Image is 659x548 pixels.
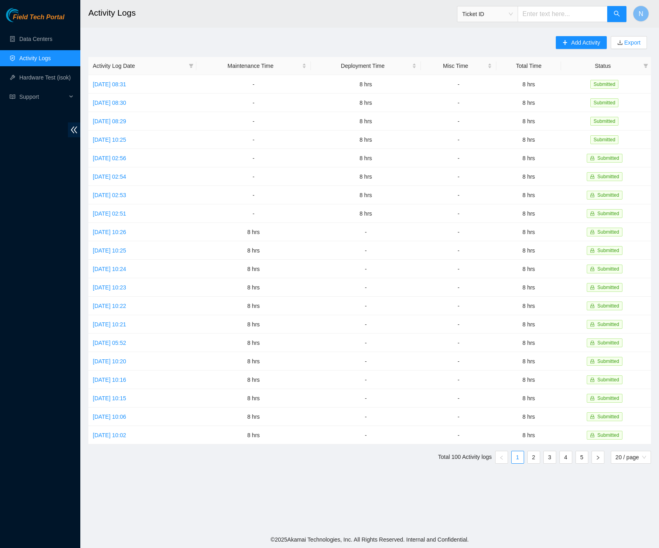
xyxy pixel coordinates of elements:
td: 8 hrs [196,407,311,426]
td: - [421,297,496,315]
td: - [421,149,496,167]
span: lock [590,322,595,327]
td: - [311,223,421,241]
span: lock [590,433,595,438]
td: - [421,334,496,352]
span: 20 / page [616,451,646,463]
a: 5 [576,451,588,463]
td: 8 hrs [196,278,311,297]
span: lock [590,396,595,401]
td: 8 hrs [496,75,561,94]
td: 8 hrs [496,112,561,130]
a: [DATE] 05:52 [93,340,126,346]
a: [DATE] 10:20 [93,358,126,365]
td: 8 hrs [496,315,561,334]
td: - [421,204,496,223]
span: lock [590,285,595,290]
span: Submitted [598,266,619,272]
button: N [633,6,649,22]
li: 3 [543,451,556,464]
span: lock [590,377,595,382]
a: [DATE] 08:31 [93,81,126,88]
li: 1 [511,451,524,464]
span: Submitted [590,98,618,107]
span: filter [642,60,650,72]
button: search [607,6,626,22]
input: Enter text here... [518,6,608,22]
td: 8 hrs [311,130,421,149]
span: N [639,9,643,19]
a: [DATE] 08:30 [93,100,126,106]
td: 8 hrs [311,149,421,167]
a: [DATE] 10:25 [93,247,126,254]
td: - [421,407,496,426]
span: lock [590,156,595,161]
span: lock [590,359,595,364]
td: - [196,204,311,223]
td: 8 hrs [496,186,561,204]
td: 8 hrs [196,352,311,371]
td: 8 hrs [196,315,311,334]
th: Total Time [496,57,561,75]
td: 8 hrs [196,371,311,389]
span: Submitted [598,432,619,438]
td: - [196,94,311,112]
span: Field Tech Portal [13,14,64,21]
td: - [421,352,496,371]
td: - [421,426,496,444]
td: - [311,407,421,426]
span: lock [590,248,595,253]
li: 2 [527,451,540,464]
span: Submitted [598,303,619,309]
td: - [196,186,311,204]
td: 8 hrs [496,223,561,241]
span: Submitted [598,414,619,420]
td: - [196,75,311,94]
a: [DATE] 10:25 [93,136,126,143]
span: Add Activity [571,38,600,47]
td: 8 hrs [496,407,561,426]
a: [DATE] 10:15 [93,395,126,401]
span: read [10,94,15,100]
span: Support [19,89,67,105]
span: download [617,40,623,46]
a: [DATE] 10:02 [93,432,126,438]
td: - [421,75,496,94]
td: 8 hrs [496,278,561,297]
td: 8 hrs [196,223,311,241]
a: [DATE] 10:24 [93,266,126,272]
span: search [614,10,620,18]
span: Submitted [598,192,619,198]
a: [DATE] 10:22 [93,303,126,309]
td: 8 hrs [496,149,561,167]
button: left [495,451,508,464]
li: Previous Page [495,451,508,464]
button: right [592,451,604,464]
a: [DATE] 10:23 [93,284,126,291]
span: left [499,455,504,460]
td: - [421,167,496,186]
td: - [311,241,421,260]
td: 8 hrs [196,297,311,315]
li: Total 100 Activity logs [438,451,492,464]
td: 8 hrs [496,130,561,149]
span: lock [590,193,595,198]
span: lock [590,230,595,234]
td: - [421,260,496,278]
td: - [421,112,496,130]
td: - [196,167,311,186]
span: lock [590,304,595,308]
a: [DATE] 02:54 [93,173,126,180]
span: Submitted [598,155,619,161]
td: 8 hrs [496,426,561,444]
span: filter [189,63,194,68]
a: [DATE] 08:29 [93,118,126,124]
td: 8 hrs [496,94,561,112]
span: lock [590,174,595,179]
td: - [421,389,496,407]
td: 8 hrs [196,426,311,444]
td: 8 hrs [311,204,421,223]
button: downloadExport [611,36,647,49]
span: Submitted [598,395,619,401]
td: 8 hrs [496,371,561,389]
